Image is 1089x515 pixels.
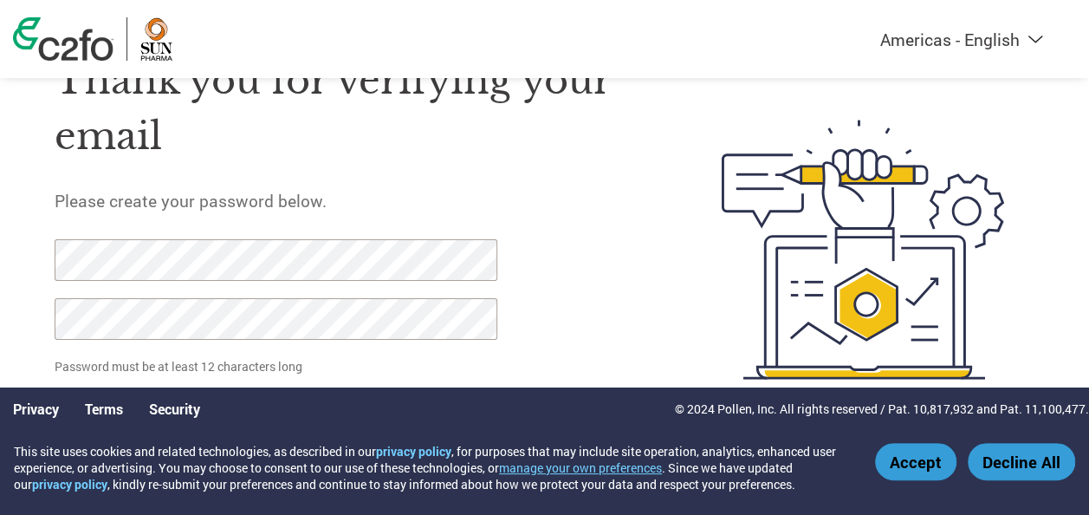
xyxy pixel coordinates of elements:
[875,443,956,480] button: Accept
[968,443,1075,480] button: Decline All
[675,400,1089,418] p: © 2024 Pollen, Inc. All rights reserved / Pat. 10,817,932 and Pat. 11,100,477.
[499,460,662,476] button: manage your own preferences
[55,53,643,165] h1: Thank you for verifying your email
[55,357,502,375] p: Password must be at least 12 characters long
[691,28,1034,472] img: create-password
[13,17,113,61] img: c2fo logo
[140,17,172,61] img: Sun Pharma
[14,443,850,492] div: This site uses cookies and related technologies, as described in our , for purposes that may incl...
[376,443,451,460] a: privacy policy
[85,400,123,418] a: Terms
[55,190,643,212] h5: Please create your password below.
[149,400,200,418] a: Security
[32,476,107,492] a: privacy policy
[13,400,59,418] a: Privacy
